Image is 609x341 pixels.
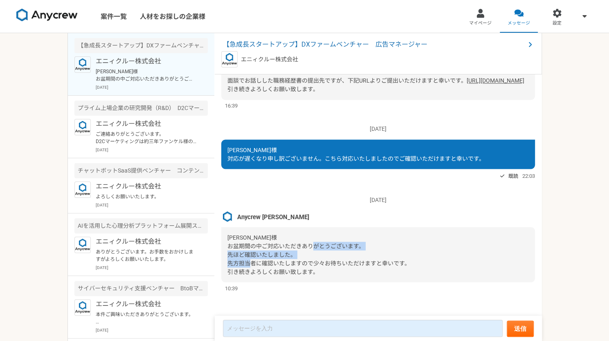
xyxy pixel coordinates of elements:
img: logo_text_blue_01.png [221,51,238,67]
a: [URL][DOMAIN_NAME] [467,77,524,84]
p: [DATE] [96,147,208,153]
img: logo_text_blue_01.png [74,119,91,135]
p: エニィクルー株式会社 [96,299,197,309]
span: お世話になっております。 先ほどはお時間いただきありがとうございました。 こちらの機材トラブルでご迷惑おかけして申し訳ございません。 面談でお話しした職務経歴書の提出先ですが、下記URLよりご提... [227,43,467,84]
img: 8DqYSo04kwAAAAASUVORK5CYII= [16,9,78,22]
img: %E3%82%B9%E3%82%AF%E3%83%AA%E3%83%BC%E3%83%B3%E3%82%B7%E3%83%A7%E3%83%83%E3%83%88_2025-08-07_21.4... [221,211,234,223]
p: [DATE] [96,327,208,333]
span: 10:39 [225,284,238,292]
button: 送信 [507,321,534,337]
span: Anycrew [PERSON_NAME] [237,212,309,221]
span: 【急成長スタートアップ】DXファームベンチャー 広告マネージャー [223,40,525,49]
span: 既読 [508,171,518,181]
p: よろしくお願いいたします。 [96,193,197,200]
div: プライム上場企業の研究開発（R&D） D2Cマーケティング施策の実行・改善 [74,101,208,116]
p: [PERSON_NAME]様 お盆期間の中ご対応いただきありがとうございます。 先ほど確認いたしました。 先方担当者に確認いたしますので少々お待ちいただけますと幸いです。 引き続きよろしくお願い... [96,68,197,83]
p: [DATE] [96,265,208,271]
img: logo_text_blue_01.png [74,299,91,316]
p: エニィクルー株式会社 [96,56,197,66]
span: メッセージ [508,20,530,27]
img: logo_text_blue_01.png [74,237,91,253]
span: 22:03 [522,172,535,179]
span: 設定 [553,20,562,27]
img: logo_text_blue_01.png [74,182,91,198]
img: logo_text_blue_01.png [74,56,91,73]
div: 【急成長スタートアップ】DXファームベンチャー 広告マネージャー [74,38,208,53]
span: 16:39 [225,102,238,110]
span: 引き続きよろしくお願い致します。 [227,86,319,92]
p: [DATE] [221,124,535,133]
span: [PERSON_NAME]様 お盆期間の中ご対応いただきありがとうございます。 先ほど確認いたしました。 先方担当者に確認いたしますので少々お待ちいただけますと幸いです。 引き続きよろしくお願い... [227,234,410,275]
div: サイバーセキュリティ支援ベンチャー BtoBマーケティング [74,281,208,296]
p: ご連絡ありがとうございます。 D2Cマーケティングは約三年ファンケル様のサプリメントのWEBマーケティング支援を担当[PERSON_NAME]ました。必要であれば履歴書も送付いたしますのでご確認... [96,130,197,145]
p: 本件ご興味いただきありがとうございます。 こちら現在、別の方で進んでいる案件となり、ご紹介がその方いかんでのご紹介となりそうです。 ご応募いただいた中ですみません。 別件などありましたらご紹介さ... [96,311,197,325]
p: [DATE] [96,84,208,90]
div: チャットボットSaaS提供ベンチャー コンテンツマーケター [74,163,208,178]
span: [PERSON_NAME]様 対応が遅くなり申し訳ございません。こちら対応いたしましたのでご確認いただけますと幸いです。 [227,146,485,162]
p: エニィクルー株式会社 [96,237,197,247]
div: AIを活用した心理分析プラットフォーム展開スタートアップ マーケティング企画運用 [74,218,208,233]
p: [DATE] [96,202,208,208]
p: エニィクルー株式会社 [96,119,197,129]
p: [DATE] [221,195,535,204]
span: マイページ [469,20,492,27]
p: エニィクルー株式会社 [96,182,197,191]
p: エニィクルー株式会社 [241,55,298,64]
p: ありがとうございます。お手数をおかけしますがよろしくお願いいたします。 [96,248,197,263]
